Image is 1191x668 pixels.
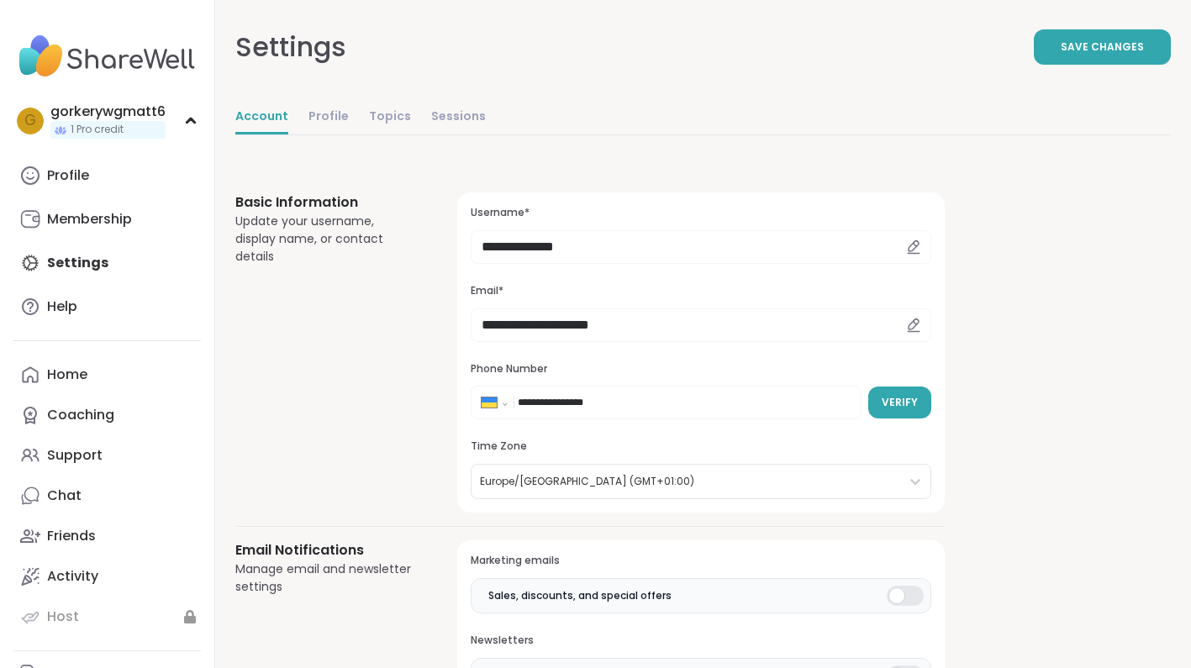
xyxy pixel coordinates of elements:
[471,554,931,568] h3: Marketing emails
[369,101,411,134] a: Topics
[471,634,931,648] h3: Newsletters
[13,556,201,597] a: Activity
[1034,29,1171,65] button: Save Changes
[882,395,918,410] span: Verify
[13,155,201,196] a: Profile
[431,101,486,134] a: Sessions
[235,540,417,560] h3: Email Notifications
[235,27,346,67] div: Settings
[235,560,417,596] div: Manage email and newsletter settings
[13,355,201,395] a: Home
[235,192,417,213] h3: Basic Information
[868,387,931,418] button: Verify
[47,297,77,316] div: Help
[13,476,201,516] a: Chat
[235,101,288,134] a: Account
[13,287,201,327] a: Help
[47,487,82,505] div: Chat
[24,110,36,132] span: g
[47,446,103,465] div: Support
[471,439,931,454] h3: Time Zone
[50,103,166,121] div: gorkerywgmatt6
[13,435,201,476] a: Support
[47,166,89,185] div: Profile
[235,213,417,266] div: Update your username, display name, or contact details
[13,516,201,556] a: Friends
[47,406,114,424] div: Coaching
[471,284,931,298] h3: Email*
[47,608,79,626] div: Host
[471,362,931,376] h3: Phone Number
[13,395,201,435] a: Coaching
[47,210,132,229] div: Membership
[471,206,931,220] h3: Username*
[47,366,87,384] div: Home
[47,527,96,545] div: Friends
[13,597,201,637] a: Host
[13,199,201,239] a: Membership
[47,567,98,586] div: Activity
[308,101,349,134] a: Profile
[1061,39,1144,55] span: Save Changes
[13,27,201,86] img: ShareWell Nav Logo
[488,588,672,603] span: Sales, discounts, and special offers
[71,123,124,137] span: 1 Pro credit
